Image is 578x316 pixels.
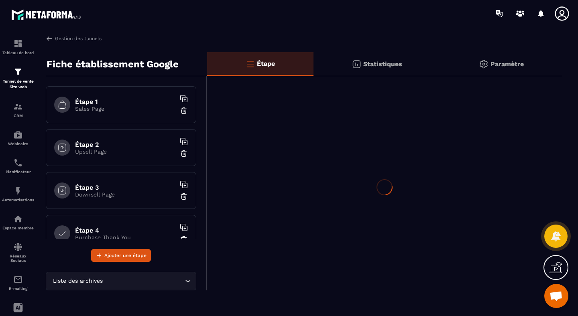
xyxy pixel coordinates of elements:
[2,254,34,263] p: Réseaux Sociaux
[13,214,23,224] img: automations
[13,102,23,111] img: formation
[13,275,23,284] img: email
[352,59,361,69] img: stats.20deebd0.svg
[47,56,179,72] p: Fiche établissement Google
[479,59,488,69] img: setting-gr.5f69749f.svg
[2,269,34,297] a: emailemailE-mailing
[363,60,402,68] p: Statistiques
[2,236,34,269] a: social-networksocial-networkRéseaux Sociaux
[2,79,34,90] p: Tunnel de vente Site web
[2,96,34,124] a: formationformationCRM
[104,277,183,286] input: Search for option
[180,235,188,243] img: trash
[2,142,34,146] p: Webinaire
[75,98,175,105] h6: Étape 1
[2,170,34,174] p: Planificateur
[13,39,23,49] img: formation
[180,107,188,115] img: trash
[13,242,23,252] img: social-network
[257,60,275,67] p: Étape
[75,227,175,234] h6: Étape 4
[180,150,188,158] img: trash
[13,130,23,140] img: automations
[2,286,34,291] p: E-mailing
[46,35,102,42] a: Gestion des tunnels
[104,251,147,259] span: Ajouter une étape
[544,284,568,308] div: Ouvrir le chat
[2,51,34,55] p: Tableau de bord
[2,226,34,230] p: Espace membre
[75,184,175,191] h6: Étape 3
[91,249,151,262] button: Ajouter une étape
[2,198,34,202] p: Automatisations
[51,277,104,286] span: Liste des archives
[2,124,34,152] a: automationsautomationsWebinaire
[46,272,196,290] div: Search for option
[2,152,34,180] a: schedulerschedulerPlanificateur
[2,61,34,96] a: formationformationTunnel de vente Site web
[75,141,175,148] h6: Étape 2
[180,192,188,201] img: trash
[75,148,175,155] p: Upsell Page
[46,35,53,42] img: arrow
[75,234,175,241] p: Purchase Thank You
[75,105,175,112] p: Sales Page
[13,67,23,77] img: formation
[2,33,34,61] a: formationformationTableau de bord
[490,60,524,68] p: Paramètre
[2,208,34,236] a: automationsautomationsEspace membre
[245,59,255,69] img: bars-o.4a397970.svg
[2,113,34,118] p: CRM
[13,158,23,168] img: scheduler
[75,191,175,198] p: Downsell Page
[13,186,23,196] img: automations
[2,180,34,208] a: automationsautomationsAutomatisations
[11,7,83,22] img: logo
